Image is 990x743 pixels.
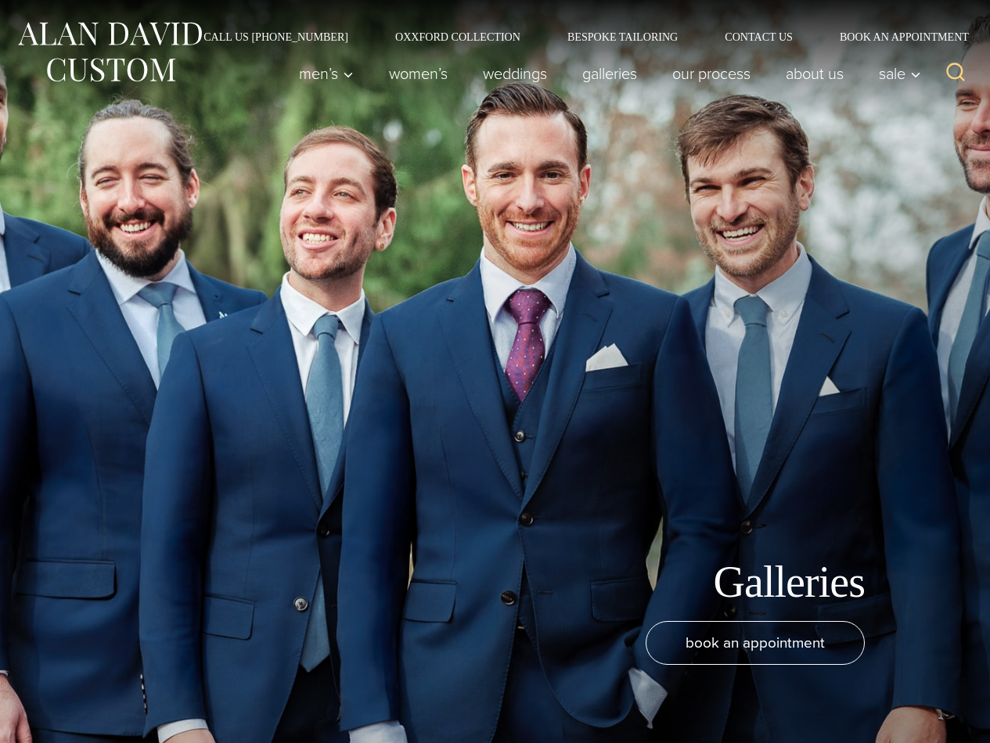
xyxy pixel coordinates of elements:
nav: Secondary Navigation [180,31,974,42]
a: book an appointment [646,621,865,665]
nav: Primary Navigation [282,58,930,89]
span: book an appointment [686,631,825,654]
a: Bespoke Tailoring [544,31,701,42]
a: Book an Appointment [816,31,974,42]
h1: Galleries [714,556,866,608]
a: Galleries [565,58,655,89]
a: Women’s [372,58,466,89]
img: Alan David Custom [16,17,203,87]
button: View Search Form [937,55,974,92]
a: weddings [466,58,565,89]
a: Call Us [PHONE_NUMBER] [180,31,372,42]
a: Contact Us [701,31,816,42]
span: Sale [879,66,921,81]
span: Men’s [299,66,354,81]
a: Our Process [655,58,769,89]
a: Oxxford Collection [372,31,544,42]
a: About Us [769,58,862,89]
